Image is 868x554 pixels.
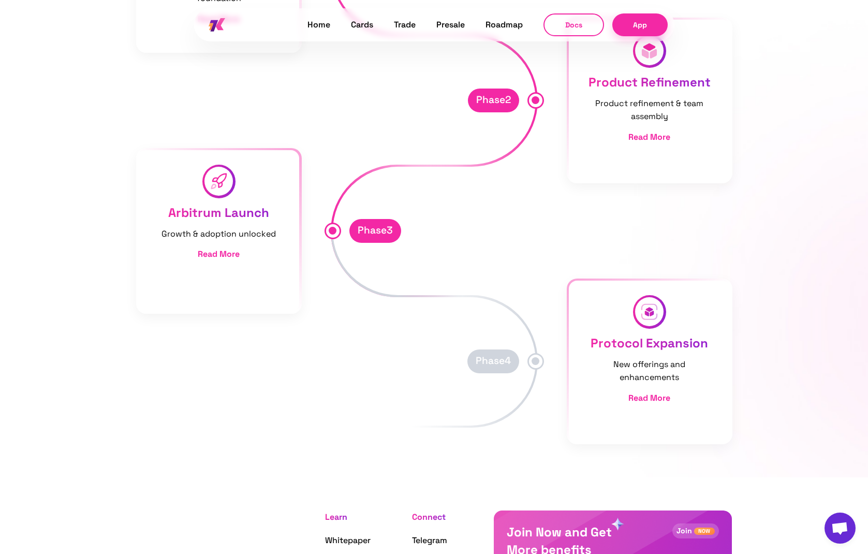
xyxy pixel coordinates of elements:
[349,219,401,243] div: Phase 3
[628,132,670,143] button: Read More
[467,349,519,373] div: Phase 4
[161,227,276,241] p: Growth & adoption unlocked
[436,18,465,32] a: Presale
[307,18,330,32] a: Home
[325,535,371,546] a: Whitepaper
[583,358,715,384] p: New offerings and enhancements
[209,18,225,32] img: kei
[628,392,670,404] button: Read More
[694,528,715,535] div: NOW
[412,535,447,546] a: Telegram
[394,18,416,32] a: Trade
[412,512,446,522] span: Connect
[640,41,658,60] img: roadmap-refine.svg
[168,205,269,221] span: Arbitrum Launch
[486,18,523,32] a: Roadmap
[325,512,347,522] span: Learn
[210,172,228,191] img: roadmap-launch.svg
[640,302,658,321] img: roadmap-protocol.svg
[589,74,711,90] span: Product Refinement
[198,249,240,260] button: Read More
[468,89,519,112] div: Phase 2
[825,513,856,544] div: Open de chat
[543,13,604,36] button: Docs
[583,97,715,123] p: Product refinement & team assembly
[351,18,373,32] a: Cards
[612,13,668,36] a: App
[676,525,692,536] p: Join
[591,335,708,351] span: Protocol Expansion
[611,517,625,531] img: star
